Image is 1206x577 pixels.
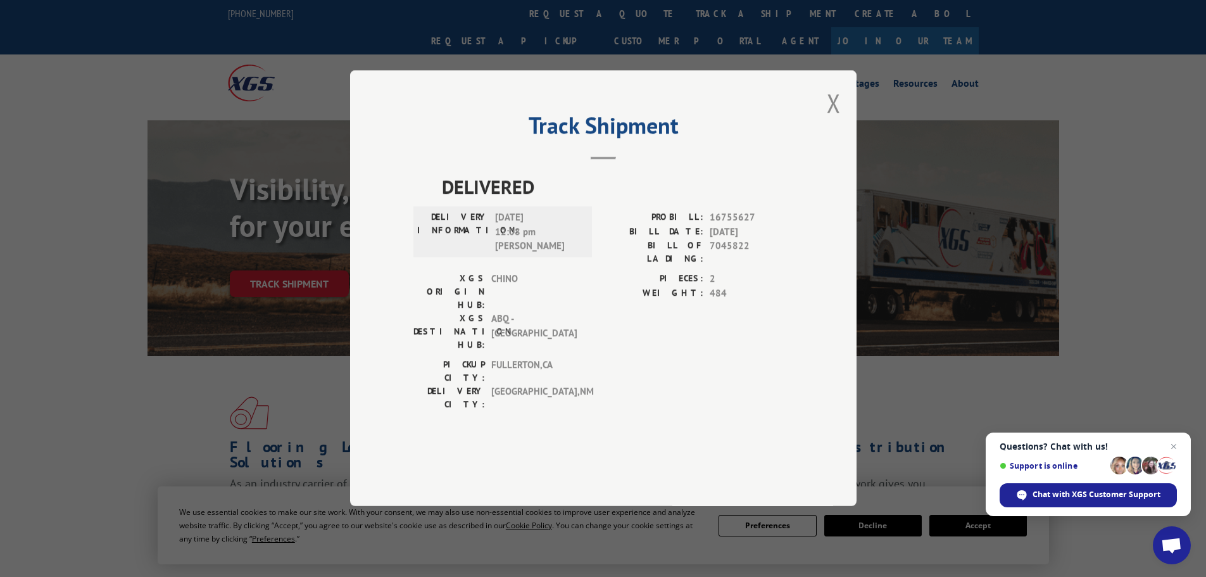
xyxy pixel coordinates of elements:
[491,312,577,352] span: ABQ - [GEOGRAPHIC_DATA]
[413,117,793,141] h2: Track Shipment
[710,286,793,301] span: 484
[710,211,793,225] span: 16755627
[603,272,703,287] label: PIECES:
[491,358,577,385] span: FULLERTON , CA
[710,272,793,287] span: 2
[1153,526,1191,564] div: Open chat
[1000,441,1177,452] span: Questions? Chat with us!
[710,225,793,239] span: [DATE]
[1166,439,1181,454] span: Close chat
[1000,461,1106,471] span: Support is online
[495,211,581,254] span: [DATE] 12:08 pm [PERSON_NAME]
[603,211,703,225] label: PROBILL:
[1000,483,1177,507] div: Chat with XGS Customer Support
[413,312,485,352] label: XGS DESTINATION HUB:
[442,173,793,201] span: DELIVERED
[413,272,485,312] label: XGS ORIGIN HUB:
[603,225,703,239] label: BILL DATE:
[417,211,489,254] label: DELIVERY INFORMATION:
[827,86,841,120] button: Close modal
[710,239,793,266] span: 7045822
[491,272,577,312] span: CHINO
[603,286,703,301] label: WEIGHT:
[603,239,703,266] label: BILL OF LADING:
[413,385,485,412] label: DELIVERY CITY:
[413,358,485,385] label: PICKUP CITY:
[1033,489,1160,500] span: Chat with XGS Customer Support
[491,385,577,412] span: [GEOGRAPHIC_DATA] , NM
